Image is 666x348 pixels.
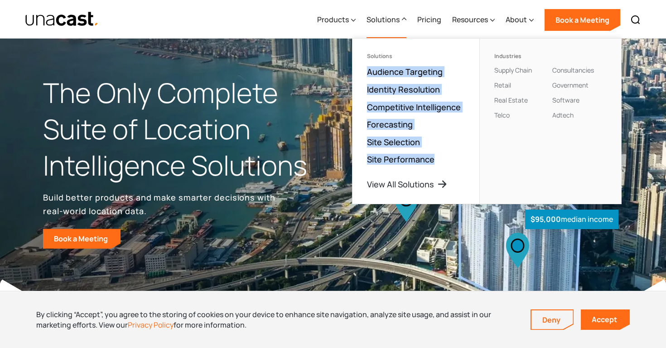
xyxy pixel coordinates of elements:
a: Forecasting [367,119,413,130]
div: Resources [452,14,488,25]
a: Book a Meeting [43,229,121,249]
div: About [506,14,527,25]
a: Audience Targeting [367,66,443,77]
div: Solutions [367,14,400,25]
div: By clicking “Accept”, you agree to the storing of cookies on your device to enhance site navigati... [36,309,517,330]
a: Consultancies [552,66,594,74]
strong: $95,000 [531,214,561,224]
div: Resources [452,1,495,39]
div: Industries [494,53,549,59]
div: Products [317,14,349,25]
div: About [506,1,534,39]
a: Site Performance [367,154,434,165]
a: Telco [494,111,510,119]
div: median income [525,210,618,229]
a: Deny [531,310,573,329]
a: Competitive Intelligence [367,102,461,113]
nav: Solutions [352,38,622,204]
a: Adtech [552,111,574,119]
a: Accept [581,309,630,330]
div: Solutions [367,53,465,59]
a: Privacy Policy [128,320,174,330]
a: View All Solutions [367,179,448,190]
a: Software [552,96,579,104]
a: Retail [494,81,511,89]
a: Book a Meeting [545,9,620,31]
a: Site Selection [367,137,420,147]
img: Unacast text logo [25,11,99,27]
a: Real Estate [494,96,528,104]
div: Products [317,1,356,39]
h1: The Only Complete Suite of Location Intelligence Solutions [43,75,333,183]
a: Pricing [417,1,441,39]
a: Identity Resolution [367,84,440,95]
a: Supply Chain [494,66,532,74]
div: Solutions [367,1,406,39]
img: Search icon [630,15,641,25]
a: Government [552,81,589,89]
p: Build better products and make smarter decisions with real-world location data. [43,191,279,218]
a: home [25,11,99,27]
